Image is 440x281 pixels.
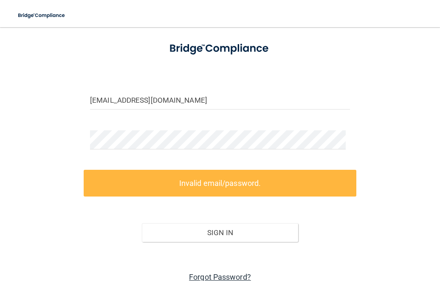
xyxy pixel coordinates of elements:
button: Sign In [142,223,298,242]
input: Email [90,90,350,110]
img: bridge_compliance_login_screen.278c3ca4.svg [158,35,282,62]
label: Invalid email/password. [84,170,356,197]
img: bridge_compliance_login_screen.278c3ca4.svg [13,7,71,24]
